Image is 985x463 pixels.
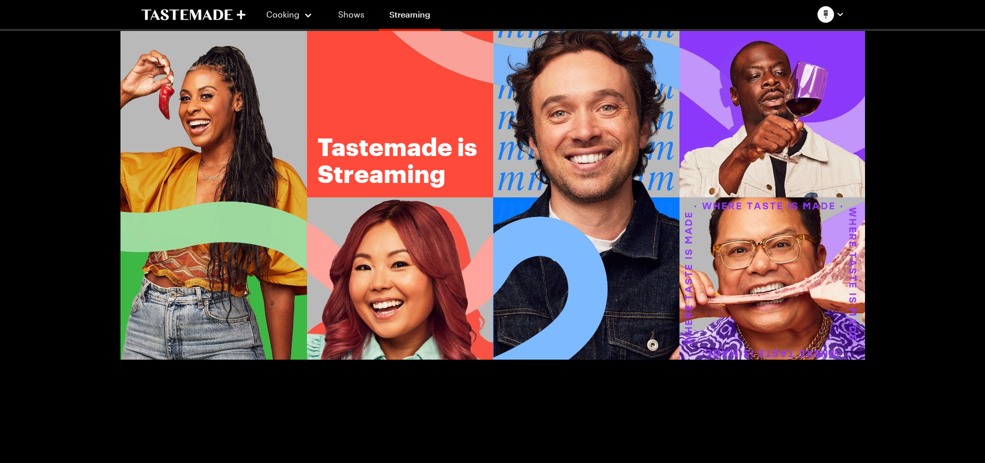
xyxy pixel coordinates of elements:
[379,2,441,31] a: Streaming
[817,6,834,23] img: Profile picture
[817,6,844,23] button: Profile picture
[141,9,246,21] a: To Tastemade Home Page
[266,2,313,27] button: Cooking
[266,9,299,19] span: Cooking
[317,133,483,187] h1: Tastemade is Streaming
